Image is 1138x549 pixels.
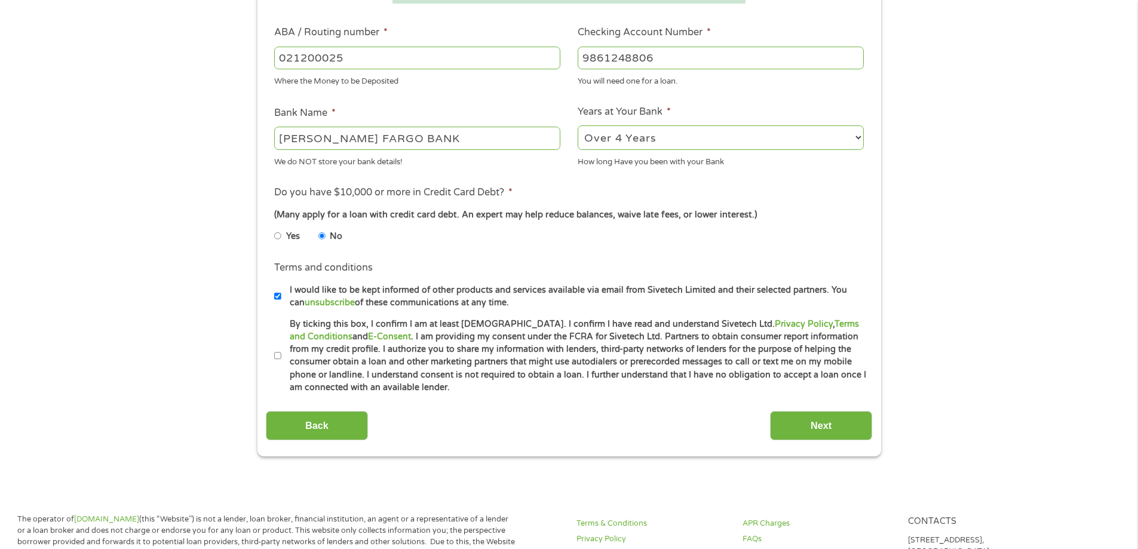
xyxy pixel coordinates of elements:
input: Next [770,411,872,440]
div: Where the Money to be Deposited [274,72,560,88]
a: Privacy Policy [576,533,728,545]
label: I would like to be kept informed of other products and services available via email from Sivetech... [281,284,867,309]
a: Terms and Conditions [290,319,859,342]
div: We do NOT store your bank details! [274,152,560,168]
a: [DOMAIN_NAME] [74,514,139,524]
div: (Many apply for a loan with credit card debt. An expert may help reduce balances, waive late fees... [274,208,863,222]
label: Do you have $10,000 or more in Credit Card Debt? [274,186,513,199]
input: 263177916 [274,47,560,69]
div: You will need one for a loan. [578,72,864,88]
input: 345634636 [578,47,864,69]
label: Years at Your Bank [578,106,671,118]
label: Checking Account Number [578,26,711,39]
a: unsubscribe [305,297,355,308]
a: APR Charges [743,518,894,529]
a: Terms & Conditions [576,518,728,529]
label: By ticking this box, I confirm I am at least [DEMOGRAPHIC_DATA]. I confirm I have read and unders... [281,318,867,394]
label: Terms and conditions [274,262,373,274]
label: ABA / Routing number [274,26,388,39]
a: Privacy Policy [775,319,833,329]
h4: Contacts [908,516,1060,527]
label: No [330,230,342,243]
label: Yes [286,230,300,243]
label: Bank Name [274,107,336,119]
div: How long Have you been with your Bank [578,152,864,168]
a: E-Consent [368,332,411,342]
a: FAQs [743,533,894,545]
input: Back [266,411,368,440]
